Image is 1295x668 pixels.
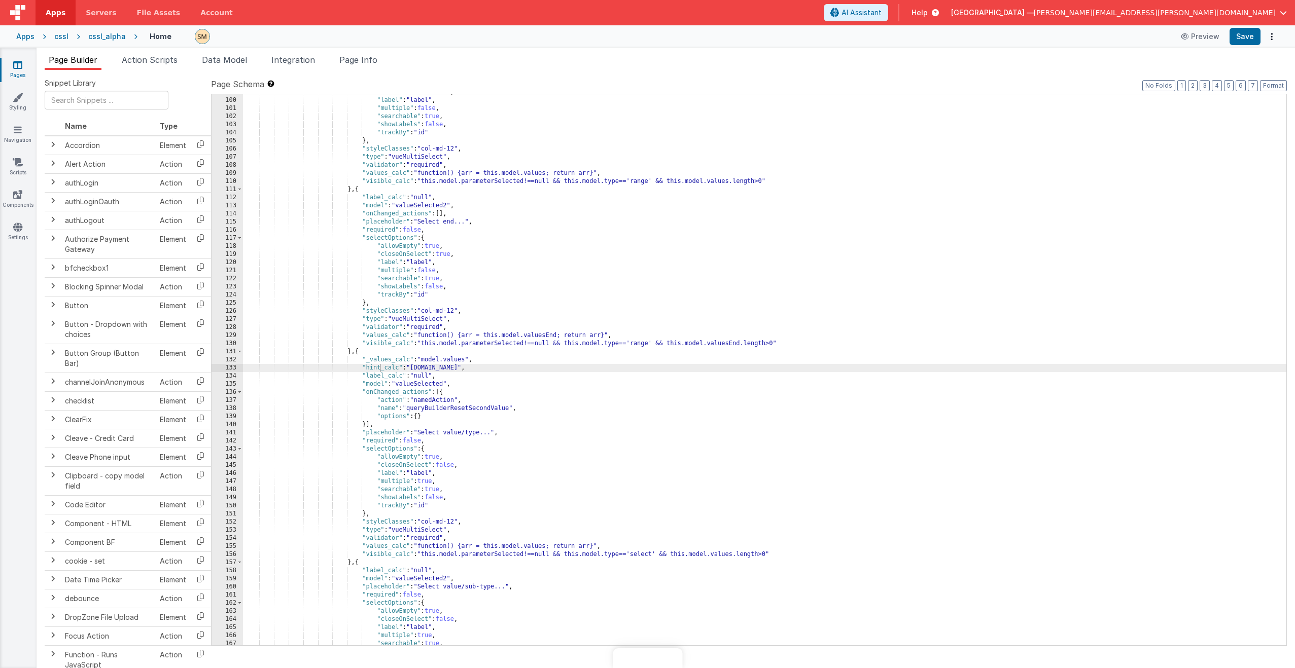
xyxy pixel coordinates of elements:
div: 151 [212,510,243,518]
div: 119 [212,250,243,258]
div: 148 [212,486,243,494]
td: Element [156,533,190,551]
button: 1 [1177,80,1186,91]
td: Code Editor [61,495,156,514]
div: cssl [54,31,68,42]
td: Date Time Picker [61,570,156,589]
div: 141 [212,429,243,437]
td: Action [156,589,190,608]
div: 144 [212,453,243,461]
div: 103 [212,121,243,129]
td: Action [156,373,190,391]
div: 130 [212,340,243,348]
span: Type [160,122,178,130]
div: 142 [212,437,243,445]
input: Search Snippets ... [45,91,168,109]
td: Element [156,495,190,514]
div: 106 [212,145,243,153]
td: checklist [61,391,156,410]
div: 116 [212,226,243,234]
button: Save [1230,28,1261,45]
button: 5 [1224,80,1234,91]
div: 159 [212,575,243,583]
div: 150 [212,502,243,510]
span: Data Model [202,55,247,65]
button: [GEOGRAPHIC_DATA] — [PERSON_NAME][EMAIL_ADDRESS][PERSON_NAME][DOMAIN_NAME] [951,8,1287,18]
div: 126 [212,307,243,315]
button: 7 [1248,80,1258,91]
div: 143 [212,445,243,453]
span: Page Schema [211,78,264,90]
td: Alert Action [61,155,156,173]
td: Action [156,626,190,645]
td: Clipboard - copy model field [61,466,156,495]
div: 124 [212,291,243,299]
span: [GEOGRAPHIC_DATA] — [951,8,1034,18]
td: Element [156,315,190,344]
span: [PERSON_NAME][EMAIL_ADDRESS][PERSON_NAME][DOMAIN_NAME] [1034,8,1276,18]
td: Cleave Phone input [61,448,156,466]
span: Servers [86,8,116,18]
span: Apps [46,8,65,18]
td: Accordion [61,136,156,155]
div: 123 [212,283,243,291]
div: 120 [212,258,243,267]
div: cssl_alpha [88,31,126,42]
img: e9616e60dfe10b317d64a5e98ec8e357 [195,29,209,44]
button: Format [1260,80,1287,91]
td: ClearFix [61,410,156,429]
div: 145 [212,461,243,469]
div: 117 [212,234,243,242]
td: Component BF [61,533,156,551]
button: No Folds [1142,80,1175,91]
td: Element [156,429,190,448]
td: DropZone File Upload [61,608,156,626]
div: 140 [212,421,243,429]
td: Element [156,391,190,410]
td: Element [156,448,190,466]
div: 105 [212,137,243,145]
span: Snippet Library [45,78,96,88]
div: 160 [212,583,243,591]
td: Focus Action [61,626,156,645]
div: 155 [212,542,243,550]
div: 158 [212,567,243,575]
div: 137 [212,396,243,404]
button: AI Assistant [824,4,888,21]
td: Action [156,466,190,495]
div: 136 [212,388,243,396]
td: Button Group (Button Bar) [61,344,156,373]
td: Blocking Spinner Modal [61,277,156,296]
td: Element [156,410,190,429]
div: 156 [212,550,243,559]
td: authLogout [61,211,156,230]
div: 121 [212,267,243,275]
div: 107 [212,153,243,161]
div: 161 [212,591,243,599]
td: Button - Dropdown with choices [61,315,156,344]
div: 167 [212,640,243,648]
span: Name [65,122,87,130]
div: 165 [212,623,243,632]
div: 122 [212,275,243,283]
td: Element [156,258,190,277]
td: Element [156,344,190,373]
td: Cleave - Credit Card [61,429,156,448]
td: Button [61,296,156,315]
div: 127 [212,315,243,323]
td: Action [156,155,190,173]
td: Element [156,570,190,589]
div: 115 [212,218,243,226]
div: 118 [212,242,243,250]
button: Preview [1175,28,1226,45]
button: 2 [1188,80,1198,91]
span: File Assets [137,8,181,18]
td: Authorize Payment Gateway [61,230,156,258]
td: cookie - set [61,551,156,570]
div: 131 [212,348,243,356]
td: Action [156,192,190,211]
div: 146 [212,469,243,477]
div: 157 [212,559,243,567]
div: 135 [212,380,243,388]
div: 112 [212,194,243,202]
